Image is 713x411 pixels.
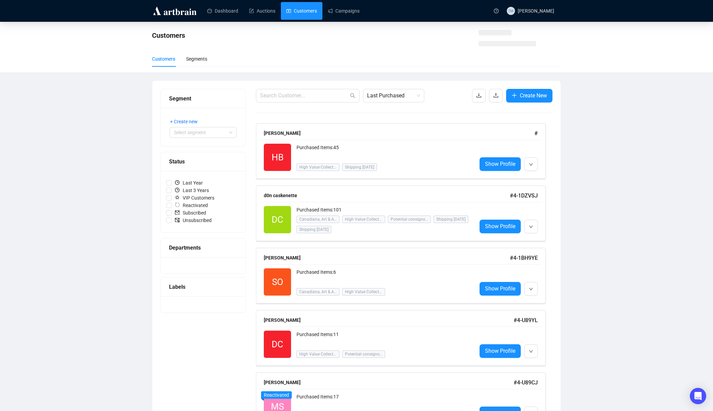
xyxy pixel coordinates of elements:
[434,216,468,223] span: Shipping [DATE]
[172,179,206,187] span: Last Year
[342,163,377,171] span: Shipping [DATE]
[297,216,339,223] span: Canadiana, Art & Antiques
[476,93,482,98] span: download
[690,388,706,404] div: Open Intercom Messenger
[264,316,514,324] div: [PERSON_NAME]
[297,226,331,233] span: Shipping [DATE]
[260,92,349,100] input: Search Customer...
[480,157,521,171] a: Show Profile
[342,350,385,358] span: Potential consignors
[480,344,521,358] a: Show Profile
[388,216,431,223] span: Potential consignors
[529,162,533,167] span: down
[297,350,339,358] span: High Value Collectibles
[297,144,471,157] div: Purchased Items: 45
[529,225,533,229] span: down
[342,216,385,223] span: High Value Collectibles
[186,55,207,63] div: Segments
[297,163,339,171] span: High Value Collectibles
[485,284,515,293] span: Show Profile
[152,5,198,16] img: logo
[256,310,552,366] a: [PERSON_NAME]#4-U89YLDCPurchased Items:11High Value CollectiblesPotential consignorsShow Profile
[272,337,283,351] span: DC
[510,255,538,261] span: # 4-1BH9YE
[480,282,521,296] a: Show Profile
[367,89,420,102] span: Last Purchased
[272,151,284,164] span: HB
[256,248,552,303] a: [PERSON_NAME]#4-1BH9YESOPurchased Items:6Canadiana, Art & AntiquesHigh Value CollectiblesShow Pro...
[506,89,552,102] button: Create New
[256,186,552,241] a: d0n caskenette#4-1DZVSJDCPurchased Items:101Canadiana, Art & AntiquesHigh Value CollectiblesPoten...
[264,392,289,398] span: Reactivated
[264,192,510,199] div: d0n caskenette
[493,93,499,98] span: upload
[485,222,515,231] span: Show Profile
[170,116,203,127] button: + Create new
[514,379,538,386] span: # 4-U89CJ
[207,2,238,20] a: Dashboard
[264,254,510,262] div: [PERSON_NAME]
[172,209,209,217] span: Subscribed
[510,192,538,199] span: # 4-1DZVSJ
[520,91,547,100] span: Create New
[297,268,471,282] div: Purchased Items: 6
[297,393,471,407] div: Purchased Items: 17
[286,2,317,20] a: Customers
[272,275,283,289] span: SO
[297,288,339,296] span: Canadiana, Art & Antiques
[534,130,538,137] span: #
[342,288,385,296] span: High Value Collectibles
[169,243,237,252] div: Departments
[264,379,514,386] div: [PERSON_NAME]
[264,129,534,137] div: [PERSON_NAME]
[494,9,499,13] span: question-circle
[514,317,538,323] span: # 4-U89YL
[350,93,355,98] span: search
[169,157,237,166] div: Status
[508,8,513,14] span: TM
[485,160,515,168] span: Show Profile
[172,217,214,224] span: Unsubscribed
[249,2,275,20] a: Auctions
[485,347,515,355] span: Show Profile
[256,123,552,179] a: [PERSON_NAME]#HBPurchased Items:45High Value CollectiblesShipping [DATE]Show Profile
[529,349,533,353] span: down
[297,331,471,344] div: Purchased Items: 11
[297,206,471,215] div: Purchased Items: 101
[518,8,554,14] span: [PERSON_NAME]
[529,287,533,291] span: down
[152,55,175,63] div: Customers
[170,118,198,125] span: + Create new
[328,2,360,20] a: Campaigns
[152,31,185,39] span: Customers
[512,93,517,98] span: plus
[169,94,237,103] div: Segment
[272,213,283,227] span: DC
[480,220,521,233] a: Show Profile
[172,202,211,209] span: Reactivated
[172,187,212,194] span: Last 3 Years
[169,283,237,291] div: Labels
[172,194,217,202] span: VIP Customers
